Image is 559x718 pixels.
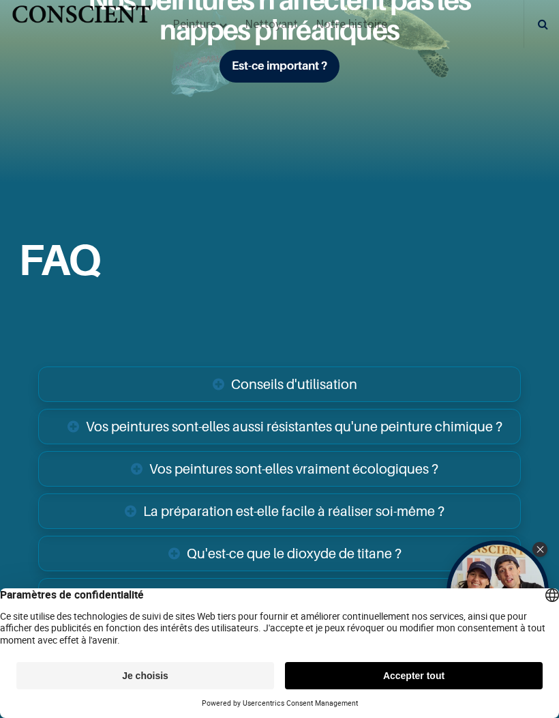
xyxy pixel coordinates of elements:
[38,451,521,487] a: Vos peintures sont-elles vraiment écologiques ?
[447,541,549,643] div: Tolstoy bubble widget
[38,367,521,402] a: Conseils d'utilisation
[220,50,339,83] a: Est-ce important ?
[38,493,521,529] a: La préparation est-elle facile à réaliser soi-même ?
[532,542,547,557] div: Close Tolstoy widget
[232,59,327,72] b: Est-ce important ?
[38,536,521,571] a: Qu'est-ce que le dioxyde de titane ?
[245,16,298,31] span: Nettoyant
[12,12,52,53] button: Open chat widget
[38,578,521,614] a: Sur quel support appliquer la peinture ?
[172,16,216,31] span: Peinture
[447,541,549,643] div: Open Tolstoy
[38,409,521,444] a: Vos peintures sont-elles aussi résistantes qu'une peinture chimique ?
[316,16,387,31] span: Notre histoire
[447,541,549,643] div: Open Tolstoy widget
[18,233,100,285] font: FAQ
